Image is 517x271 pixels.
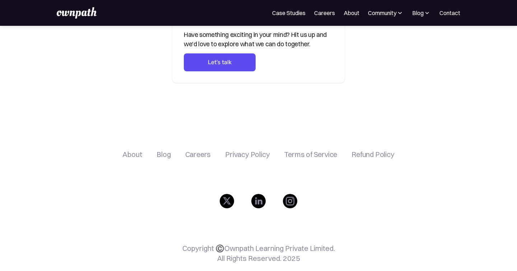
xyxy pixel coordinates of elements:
div: Blog [412,9,431,17]
a: Careers [185,150,211,159]
p: Copyright ©️Ownpath Learning Private Limited. All Rights Reserved. 2025 [182,243,335,263]
a: About [344,9,359,17]
a: Terms of Service [284,150,337,159]
div: Community [368,9,404,17]
a: Refund Policy [351,150,394,159]
a: Contact [439,9,460,17]
a: Privacy Policy [225,150,270,159]
div: Blog [412,9,424,17]
a: Careers [314,9,335,17]
a: Let's talk [184,53,256,71]
div: Have something exciting in your mind? Hit us up and we'd love to explore what we can do together. [184,30,333,49]
div: Community [368,9,396,17]
a: About [122,150,142,159]
a: Case Studies [272,9,306,17]
a: Blog [157,150,171,159]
